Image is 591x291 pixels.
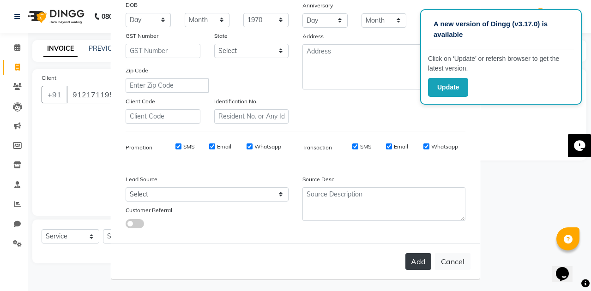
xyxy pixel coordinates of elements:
[126,1,138,9] label: DOB
[217,143,231,151] label: Email
[302,1,333,10] label: Anniversary
[394,143,408,151] label: Email
[126,143,152,152] label: Promotion
[435,253,470,270] button: Cancel
[428,54,574,73] p: Click on ‘Update’ or refersh browser to get the latest version.
[302,175,334,184] label: Source Desc
[302,143,332,152] label: Transaction
[183,143,194,151] label: SMS
[126,78,209,93] input: Enter Zip Code
[126,109,200,124] input: Client Code
[126,66,148,75] label: Zip Code
[126,97,155,106] label: Client Code
[126,44,200,58] input: GST Number
[405,253,431,270] button: Add
[360,143,371,151] label: SMS
[302,32,324,41] label: Address
[126,32,158,40] label: GST Number
[214,109,289,124] input: Resident No. or Any Id
[434,19,568,40] p: A new version of Dingg (v3.17.0) is available
[254,143,281,151] label: Whatsapp
[431,143,458,151] label: Whatsapp
[428,78,468,97] button: Update
[214,32,228,40] label: State
[126,175,157,184] label: Lead Source
[126,206,172,214] label: Customer Referral
[552,254,582,282] iframe: chat widget
[214,97,258,106] label: Identification No.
